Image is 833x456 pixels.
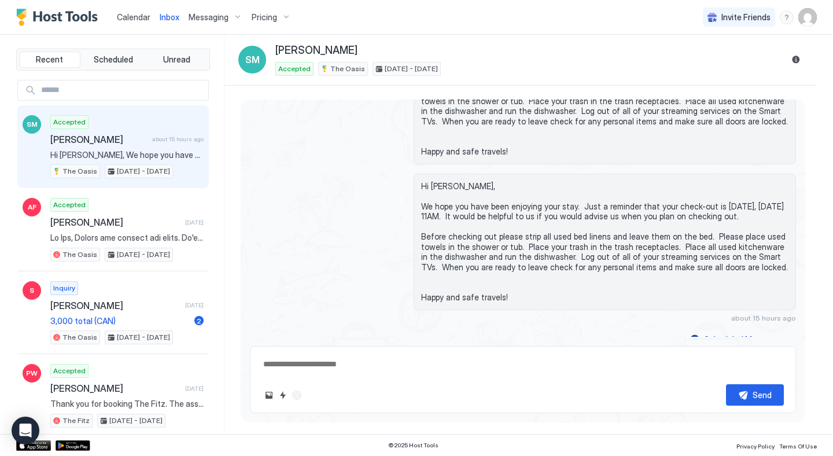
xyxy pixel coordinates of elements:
[278,64,311,74] span: Accepted
[27,119,38,130] span: SM
[117,166,170,176] span: [DATE] - [DATE]
[50,233,204,243] span: Lo Ips, Dolors ame consect adi elits. Do'ei tempori utl etdo magnaa Eni Admin ven quis no exer ul...
[50,300,180,311] span: [PERSON_NAME]
[197,317,201,325] span: 2
[736,443,775,450] span: Privacy Policy
[16,9,103,26] a: Host Tools Logo
[62,415,90,426] span: The Fitz
[163,54,190,65] span: Unread
[330,64,365,74] span: The Oasis
[53,200,86,210] span: Accepted
[731,314,796,322] span: about 15 hours ago
[780,10,794,24] div: menu
[117,249,170,260] span: [DATE] - [DATE]
[421,181,788,303] span: Hi [PERSON_NAME], We hope you have been enjoying your stay. Just a reminder that your check-out i...
[252,12,277,23] span: Pricing
[185,301,204,309] span: [DATE]
[726,384,784,406] button: Send
[276,388,290,402] button: Quick reply
[789,53,803,67] button: Reservation information
[56,440,90,451] a: Google Play Store
[146,52,207,68] button: Unread
[385,64,438,74] span: [DATE] - [DATE]
[26,368,38,378] span: PW
[117,11,150,23] a: Calendar
[160,11,179,23] a: Inbox
[12,417,39,444] div: Open Intercom Messenger
[19,52,80,68] button: Recent
[189,12,228,23] span: Messaging
[53,366,86,376] span: Accepted
[262,388,276,402] button: Upload image
[117,332,170,343] span: [DATE] - [DATE]
[152,135,204,143] span: about 15 hours ago
[109,415,163,426] span: [DATE] - [DATE]
[50,383,180,394] span: [PERSON_NAME]
[36,54,63,65] span: Recent
[704,333,783,345] div: Scheduled Messages
[50,216,180,228] span: [PERSON_NAME]
[779,439,817,451] a: Terms Of Use
[160,12,179,22] span: Inbox
[117,12,150,22] span: Calendar
[798,8,817,27] div: User profile
[50,399,204,409] span: Thank you for booking The Fitz. The association management that manages this beautiful property m...
[30,285,34,296] span: S
[736,439,775,451] a: Privacy Policy
[245,53,260,67] span: SM
[62,332,97,343] span: The Oasis
[62,166,97,176] span: The Oasis
[50,134,148,145] span: [PERSON_NAME]
[779,443,817,450] span: Terms Of Use
[28,202,36,212] span: AF
[16,49,210,71] div: tab-group
[53,117,86,127] span: Accepted
[36,80,208,100] input: Input Field
[185,385,204,392] span: [DATE]
[62,249,97,260] span: The Oasis
[16,440,51,451] a: App Store
[53,283,75,293] span: Inquiry
[50,316,190,326] span: 3,000 total (CAN)
[388,442,438,449] span: © 2025 Host Tools
[83,52,144,68] button: Scheduled
[185,219,204,226] span: [DATE]
[275,44,357,57] span: [PERSON_NAME]
[94,54,133,65] span: Scheduled
[50,150,204,160] span: Hi [PERSON_NAME], We hope you have been enjoying your stay. Just a reminder that your check-out i...
[688,332,796,347] button: Scheduled Messages
[721,12,771,23] span: Invite Friends
[753,389,772,401] div: Send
